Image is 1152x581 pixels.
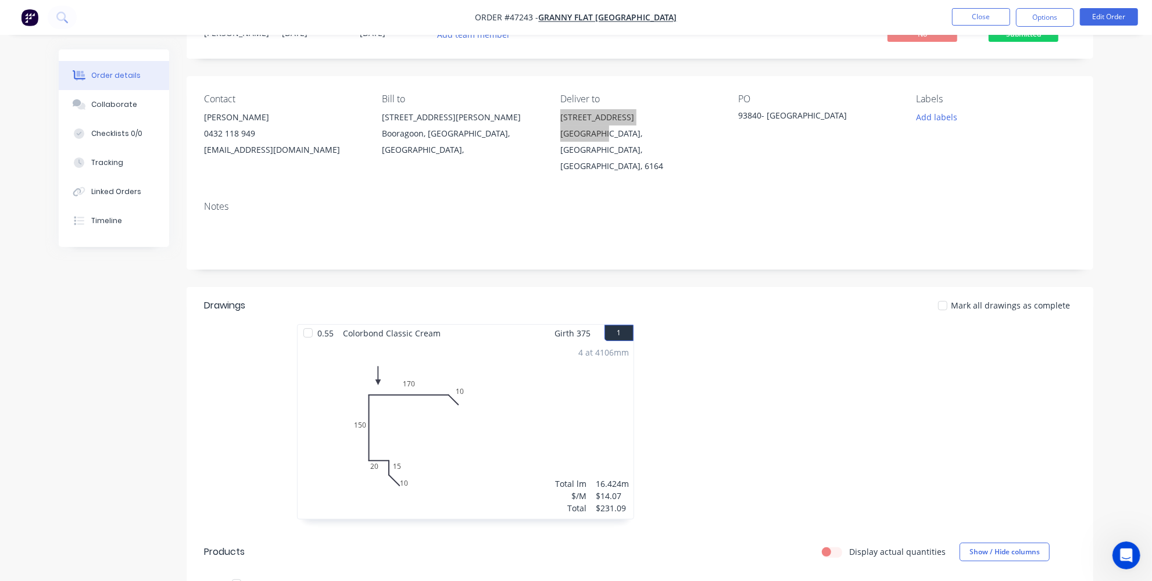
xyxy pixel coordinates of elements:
[555,478,586,490] div: Total lm
[204,109,363,158] div: [PERSON_NAME]0432 118 949[EMAIL_ADDRESS][DOMAIN_NAME]
[204,125,363,142] div: 0432 118 949
[738,109,883,125] div: 93840- [GEOGRAPHIC_DATA]
[204,201,1076,212] div: Notes
[59,119,169,148] button: Checklists 0/0
[59,148,169,177] button: Tracking
[960,543,1050,561] button: Show / Hide columns
[204,94,363,105] div: Contact
[578,346,629,358] div: 4 at 4106mm
[59,206,169,235] button: Timeline
[1016,8,1074,27] button: Options
[21,9,38,26] img: Factory
[338,325,445,342] span: Colorbond Classic Cream
[382,125,541,158] div: Booragoon, [GEOGRAPHIC_DATA], [GEOGRAPHIC_DATA],
[560,125,720,174] div: [GEOGRAPHIC_DATA], [GEOGRAPHIC_DATA], [GEOGRAPHIC_DATA], 6164
[951,299,1070,311] span: Mark all drawings as complete
[204,109,363,125] div: [PERSON_NAME]
[475,12,539,23] span: Order #47243 -
[91,187,141,197] div: Linked Orders
[560,94,720,105] div: Deliver to
[596,490,629,502] div: $14.07
[59,61,169,90] button: Order details
[204,299,245,313] div: Drawings
[91,70,141,81] div: Order details
[910,109,963,125] button: Add labels
[555,490,586,502] div: $/M
[91,216,122,226] div: Timeline
[313,325,338,342] span: 0.55
[91,99,137,110] div: Collaborate
[604,325,634,341] button: 1
[554,325,591,342] span: Girth 375
[91,128,142,139] div: Checklists 0/0
[560,109,720,174] div: [STREET_ADDRESS][GEOGRAPHIC_DATA], [GEOGRAPHIC_DATA], [GEOGRAPHIC_DATA], 6164
[1112,541,1140,569] iframe: Intercom live chat
[382,109,541,158] div: [STREET_ADDRESS][PERSON_NAME]Booragoon, [GEOGRAPHIC_DATA], [GEOGRAPHIC_DATA],
[382,94,541,105] div: Bill to
[952,8,1010,26] button: Close
[382,109,541,125] div: [STREET_ADDRESS][PERSON_NAME]
[539,12,677,23] a: Granny Flat [GEOGRAPHIC_DATA]
[91,157,123,168] div: Tracking
[204,545,245,559] div: Products
[849,546,946,558] label: Display actual quantities
[1080,8,1138,26] button: Edit Order
[596,502,629,514] div: $231.09
[555,502,586,514] div: Total
[989,27,1058,44] button: Submitted
[560,109,720,125] div: [STREET_ADDRESS]
[204,142,363,158] div: [EMAIL_ADDRESS][DOMAIN_NAME]
[298,342,634,519] div: 0101520150170104 at 4106mmTotal lm$/MTotal16.424m$14.07$231.09
[596,478,629,490] div: 16.424m
[59,177,169,206] button: Linked Orders
[917,94,1076,105] div: Labels
[738,94,897,105] div: PO
[59,90,169,119] button: Collaborate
